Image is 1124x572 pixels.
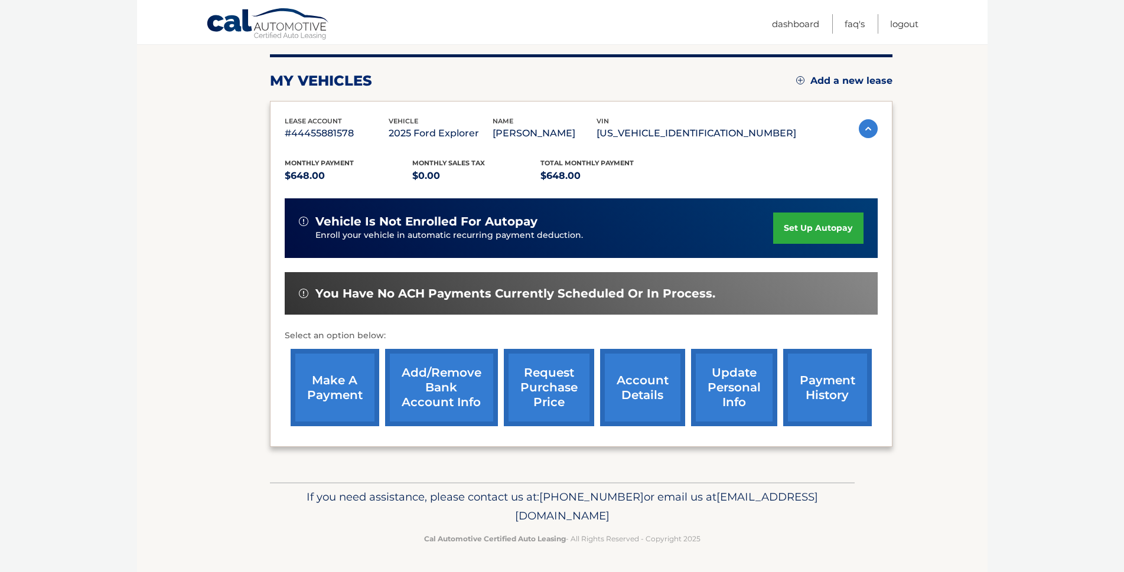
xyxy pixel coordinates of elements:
[412,168,540,184] p: $0.00
[389,117,418,125] span: vehicle
[285,159,354,167] span: Monthly Payment
[772,14,819,34] a: Dashboard
[691,349,777,426] a: update personal info
[278,532,847,545] p: - All Rights Reserved - Copyright 2025
[315,214,537,229] span: vehicle is not enrolled for autopay
[504,349,594,426] a: request purchase price
[315,286,715,301] span: You have no ACH payments currently scheduled or in process.
[796,75,892,87] a: Add a new lease
[493,117,513,125] span: name
[285,125,389,142] p: #44455881578
[773,213,863,244] a: set up autopay
[389,125,493,142] p: 2025 Ford Explorer
[424,534,566,543] strong: Cal Automotive Certified Auto Leasing
[890,14,918,34] a: Logout
[796,76,804,84] img: add.svg
[412,159,485,167] span: Monthly sales Tax
[597,125,796,142] p: [US_VEHICLE_IDENTIFICATION_NUMBER]
[270,72,372,90] h2: my vehicles
[285,329,878,343] p: Select an option below:
[540,168,669,184] p: $648.00
[299,217,308,226] img: alert-white.svg
[385,349,498,426] a: Add/Remove bank account info
[783,349,872,426] a: payment history
[285,168,413,184] p: $648.00
[315,229,774,242] p: Enroll your vehicle in automatic recurring payment deduction.
[540,159,634,167] span: Total Monthly Payment
[515,490,818,522] span: [EMAIL_ADDRESS][DOMAIN_NAME]
[539,490,644,504] span: [PHONE_NUMBER]
[493,125,597,142] p: [PERSON_NAME]
[278,488,847,525] p: If you need assistance, please contact us at: or email us at
[285,117,342,125] span: lease account
[597,117,609,125] span: vin
[291,349,379,426] a: make a payment
[206,8,330,42] a: Cal Automotive
[600,349,685,426] a: account details
[845,14,865,34] a: FAQ's
[859,119,878,138] img: accordion-active.svg
[299,289,308,298] img: alert-white.svg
